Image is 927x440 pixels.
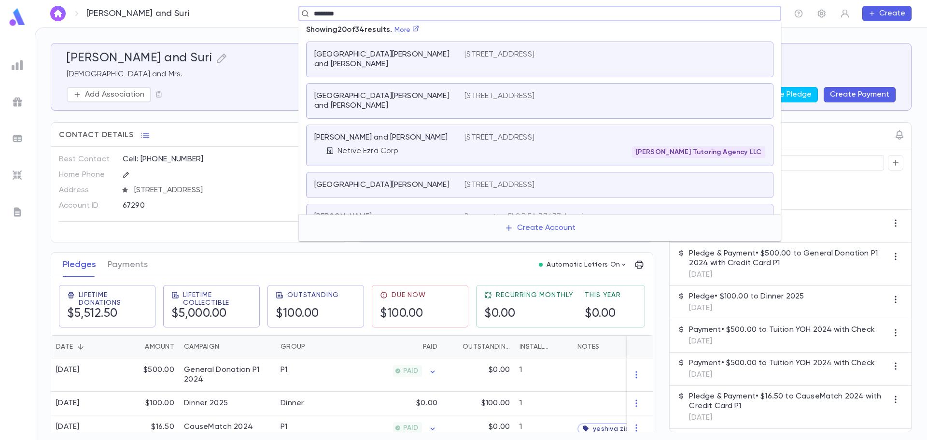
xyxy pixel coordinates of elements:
[123,198,291,213] div: 67290
[464,133,534,142] p: [STREET_ADDRESS]
[86,8,189,19] p: [PERSON_NAME] and Suri
[464,50,534,59] p: [STREET_ADDRESS]
[515,335,573,358] div: Installments
[298,21,427,39] p: Showing 20 of 34 results.
[123,152,339,166] div: Cell: [PHONE_NUMBER]
[380,307,423,321] h5: $100.00
[116,358,179,392] div: $500.00
[552,339,568,355] button: Sort
[314,180,449,190] p: [GEOGRAPHIC_DATA][PERSON_NAME]
[463,335,510,358] div: Outstanding
[515,358,573,392] div: 1
[145,335,174,358] div: Amount
[184,335,219,358] div: Campaign
[585,307,616,321] h5: $0.00
[481,398,510,408] p: $100.00
[108,253,148,277] button: Payments
[67,307,118,321] h5: $5,512.50
[281,365,288,375] div: P1
[464,91,534,101] p: [STREET_ADDRESS]
[67,70,896,79] p: [DEMOGRAPHIC_DATA] and Mrs.
[59,152,114,167] p: Best Contact
[520,335,552,358] div: Installments
[67,51,212,66] h5: [PERSON_NAME] and Suri
[423,335,437,358] div: Paid
[314,133,448,142] p: [PERSON_NAME] and [PERSON_NAME]
[59,183,114,198] p: Address
[399,424,422,432] span: PAID
[689,358,875,368] p: Payment • $500.00 to Tuition YOH 2024 with Check
[52,10,64,17] img: home_white.a664292cf8c1dea59945f0da9f25487c.svg
[314,91,453,111] p: [GEOGRAPHIC_DATA][PERSON_NAME] and [PERSON_NAME]
[689,337,875,346] p: [DATE]
[184,422,253,432] div: CauseMatch 2024
[399,367,422,375] span: PAID
[183,291,252,307] span: Lifetime Collectible
[281,398,304,408] div: Dinner
[464,212,592,222] p: Boca raton FLORIFA 33433 America
[79,291,147,307] span: Lifetime Donations
[8,8,27,27] img: logo
[56,398,80,408] div: [DATE]
[59,167,114,183] p: Home Phone
[689,292,804,301] p: Pledge • $100.00 to Dinner 2025
[12,96,23,108] img: campaigns_grey.99e729a5f7ee94e3726e6486bddda8f1.svg
[281,335,305,358] div: Group
[464,180,534,190] p: [STREET_ADDRESS]
[12,133,23,144] img: batches_grey.339ca447c9d9533ef1741baa751efc33.svg
[632,148,765,156] span: [PERSON_NAME] Tutoring Agency LLC
[689,249,888,268] p: Pledge & Payment • $500.00 to General Donation P1 2024 with Credit Card P1
[337,146,399,156] p: Netive Ezra Corp
[59,198,114,213] p: Account ID
[179,335,276,358] div: Campaign
[496,291,573,299] span: Recurring Monthly
[394,27,420,33] a: More
[56,422,80,432] div: [DATE]
[442,335,515,358] div: Outstanding
[416,398,437,408] p: $0.00
[314,212,372,222] p: [PERSON_NAME]
[59,130,134,140] span: Contact Details
[287,291,339,299] span: Outstanding
[862,6,912,21] button: Create
[63,253,96,277] button: Pledges
[314,50,453,69] p: [GEOGRAPHIC_DATA][PERSON_NAME] and [PERSON_NAME]
[56,365,80,375] div: [DATE]
[51,335,116,358] div: Date
[116,335,179,358] div: Amount
[305,339,321,355] button: Sort
[184,365,271,384] div: General Donation P1 2024
[577,335,599,358] div: Notes
[447,339,463,355] button: Sort
[348,335,442,358] div: Paid
[219,339,235,355] button: Sort
[407,339,423,355] button: Sort
[593,425,664,433] span: yeshiva zichron aryeh
[67,87,151,102] button: Add Association
[392,291,426,299] span: Due Now
[689,325,875,335] p: Payment • $500.00 to Tuition YOH 2024 with Check
[824,87,896,102] button: Create Payment
[515,392,573,415] div: 1
[689,370,875,380] p: [DATE]
[573,335,693,358] div: Notes
[171,307,227,321] h5: $5,000.00
[497,219,583,237] button: Create Account
[116,392,179,415] div: $100.00
[535,258,632,271] button: Automatic Letters On
[276,335,348,358] div: Group
[547,261,620,269] p: Automatic Letters On
[689,270,888,280] p: [DATE]
[281,422,288,432] div: P1
[752,87,818,102] button: Create Pledge
[12,206,23,218] img: letters_grey.7941b92b52307dd3b8a917253454ce1c.svg
[585,291,621,299] span: This Year
[484,307,516,321] h5: $0.00
[129,339,145,355] button: Sort
[73,339,88,355] button: Sort
[489,365,510,375] p: $0.00
[130,185,340,195] span: [STREET_ADDRESS]
[276,307,319,321] h5: $100.00
[689,413,888,423] p: [DATE]
[85,90,144,99] p: Add Association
